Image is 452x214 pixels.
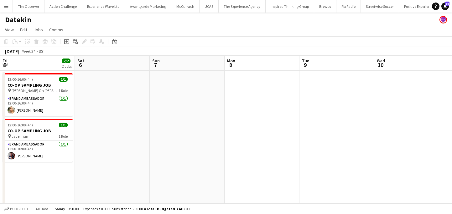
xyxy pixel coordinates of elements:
span: 1/1 [59,77,68,82]
button: McCurrach [171,0,200,13]
span: 10 [376,61,385,69]
button: Fix Radio [336,0,361,13]
div: [DATE] [5,48,19,54]
button: Brewco [314,0,336,13]
span: Comms [49,27,63,33]
span: Wed [377,58,385,64]
span: 1/1 [59,123,68,127]
button: UCAS [200,0,219,13]
span: Week 37 [21,49,36,53]
button: Streetwise Soccer [361,0,399,13]
span: 2/2 [62,59,70,63]
span: 12:00-16:00 (4h) [8,77,33,82]
a: View [3,26,16,34]
span: 9 [301,61,309,69]
span: Edit [20,27,27,33]
h1: Datekin [5,15,31,24]
span: Jobs [34,27,43,33]
span: 6 [76,61,84,69]
button: Experience Wave Ltd [82,0,125,13]
span: Mon [227,58,235,64]
span: 5 [2,61,8,69]
span: Total Budgeted £410.00 [146,206,189,211]
app-card-role: Brand Ambassador1/112:00-16:00 (4h)[PERSON_NAME] [3,141,73,162]
button: The Experience Agency [219,0,266,13]
span: View [5,27,14,33]
span: 1 Role [59,134,68,139]
div: 2 Jobs [62,64,72,69]
span: 1 Role [59,88,68,93]
span: All jobs [34,206,49,211]
span: Sun [152,58,160,64]
h3: CO-OP SAMPLING JOB [3,82,73,88]
app-job-card: 12:00-16:00 (4h)1/1CO-OP SAMPLING JOB Lavenham1 RoleBrand Ambassador1/112:00-16:00 (4h)[PERSON_NAME] [3,119,73,162]
button: The Observer [13,0,44,13]
app-user-avatar: Florence Watkinson [439,16,447,23]
app-job-card: 12:00-16:00 (4h)1/1CO-OP SAMPLING JOB [PERSON_NAME] On [PERSON_NAME]1 RoleBrand Ambassador1/112:0... [3,73,73,116]
span: 12:00-16:00 (4h) [8,123,33,127]
a: 84 [441,3,449,10]
a: Edit [18,26,30,34]
span: Fri [3,58,8,64]
span: 8 [226,61,235,69]
app-card-role: Brand Ambassador1/112:00-16:00 (4h)[PERSON_NAME] [3,95,73,116]
a: Jobs [31,26,45,34]
button: Inspired Thinking Group [266,0,314,13]
button: Budgeted [3,206,29,212]
span: Budgeted [10,207,28,211]
span: Tue [302,58,309,64]
h3: CO-OP SAMPLING JOB [3,128,73,134]
span: Sat [77,58,84,64]
span: 84 [445,2,449,6]
span: [PERSON_NAME] On [PERSON_NAME] [12,88,59,93]
button: Action Challenge [44,0,82,13]
a: Comms [47,26,66,34]
span: Lavenham [12,134,29,139]
div: Salary £350.00 + Expenses £0.00 + Subsistence £60.00 = [55,206,189,211]
button: Avantgarde Marketing [125,0,171,13]
span: 7 [151,61,160,69]
button: Positive Experience [399,0,439,13]
div: BST [39,49,45,53]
